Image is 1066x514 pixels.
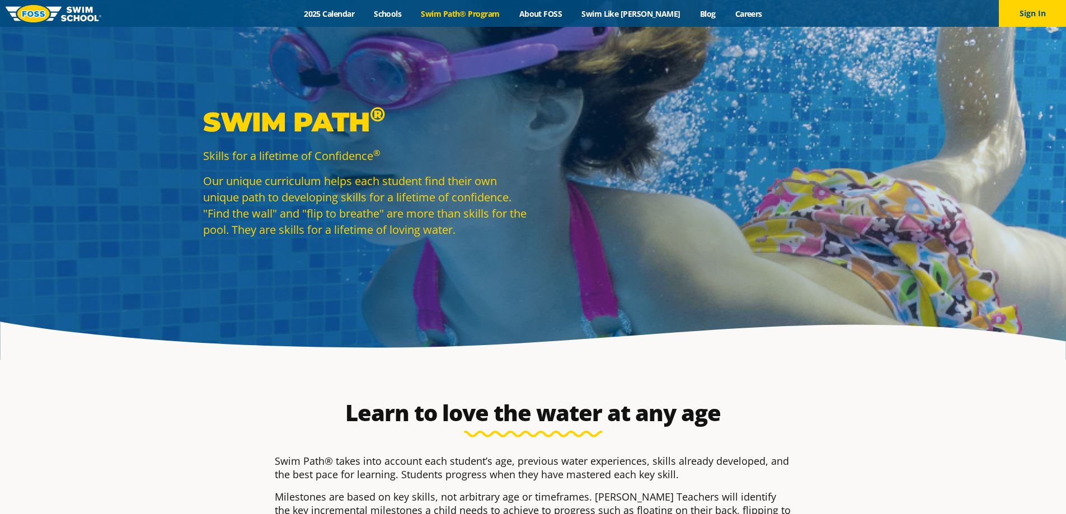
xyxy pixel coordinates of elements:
p: Swim Path [203,105,528,139]
a: Careers [725,8,772,19]
a: Swim Like [PERSON_NAME] [572,8,691,19]
a: Swim Path® Program [411,8,509,19]
h2: Learn to love the water at any age [269,399,797,426]
img: FOSS Swim School Logo [6,5,101,22]
a: Schools [364,8,411,19]
p: Skills for a lifetime of Confidence [203,148,528,164]
p: Our unique curriculum helps each student find their own unique path to developing skills for a li... [203,173,528,238]
sup: ® [373,147,380,158]
a: About FOSS [509,8,572,19]
sup: ® [370,102,385,126]
a: Blog [690,8,725,19]
p: Swim Path® takes into account each student’s age, previous water experiences, skills already deve... [275,454,792,481]
a: 2025 Calendar [294,8,364,19]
